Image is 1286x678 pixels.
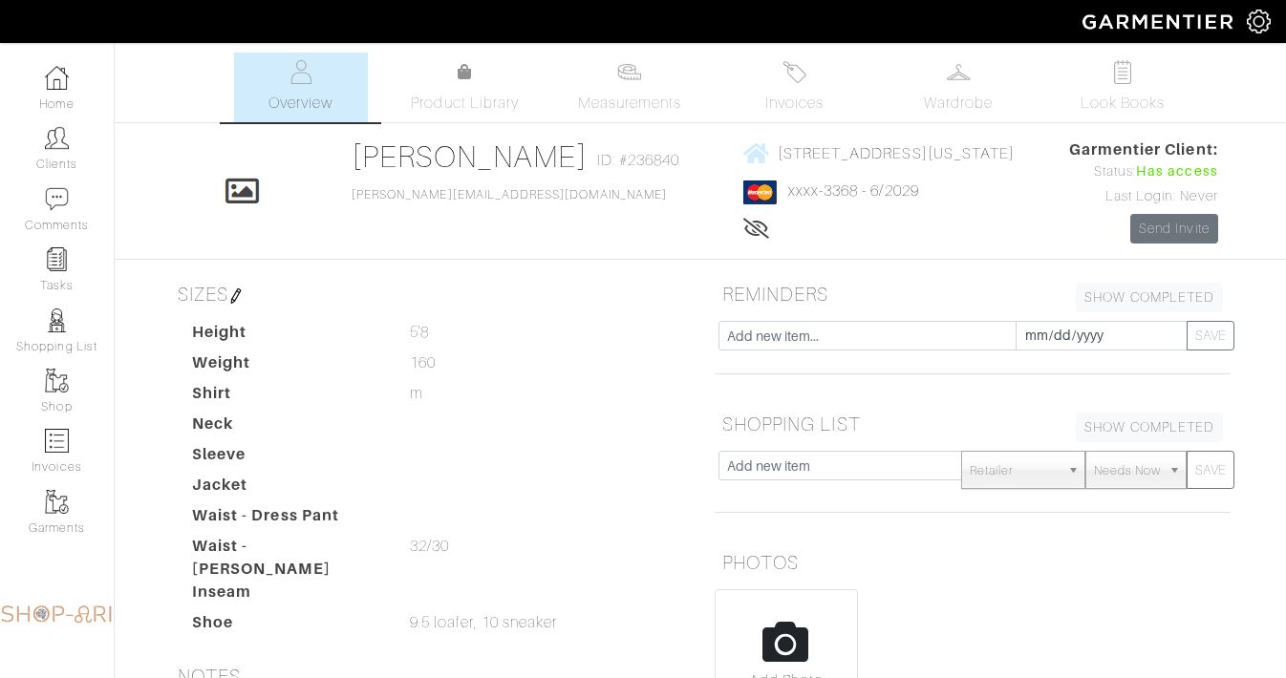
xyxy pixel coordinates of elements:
span: 160 [410,351,436,374]
img: comment-icon-a0a6a9ef722e966f86d9cbdc48e553b5cf19dbc54f86b18d962a5391bc8f6eb6.png [45,187,69,211]
img: mastercard-2c98a0d54659f76b027c6839bea21931c3e23d06ea5b2b5660056f2e14d2f154.png [743,180,777,204]
input: Add new item... [718,321,1017,350]
img: wardrobe-487a4870c1b7c33e795ec22d11cfc2ed9d08956e64fb3008fe2437562e282088.svg [947,60,971,84]
a: Overview [234,53,368,122]
a: Wardrobe [891,53,1025,122]
span: m [410,382,423,405]
dt: Waist - [PERSON_NAME] [178,535,396,581]
img: orders-27d20c2124de7fd6de4e0e44c1d41de31381a507db9b33961299e4e07d508b8c.svg [782,60,806,84]
h5: REMINDERS [715,275,1231,313]
h5: PHOTOS [715,543,1231,582]
span: Garmentier Client: [1069,138,1218,161]
span: Product Library [411,92,519,115]
a: [STREET_ADDRESS][US_STATE] [743,141,1015,165]
img: garments-icon-b7da505a4dc4fd61783c78ac3ca0ef83fa9d6f193b1c9dc38574b1d14d53ca28.png [45,369,69,392]
span: Needs Now [1094,452,1161,490]
span: [STREET_ADDRESS][US_STATE] [778,144,1015,161]
img: reminder-icon-8004d30b9f0a5d33ae49ab947aed9ed385cf756f9e5892f1edd6e32f2345188e.png [45,247,69,271]
dt: Shoe [178,611,396,642]
span: Wardrobe [924,92,993,115]
img: todo-9ac3debb85659649dc8f770b8b6100bb5dab4b48dedcbae339e5042a72dfd3cc.svg [1111,60,1135,84]
span: Measurements [578,92,682,115]
img: orders-icon-0abe47150d42831381b5fb84f609e132dff9fe21cb692f30cb5eec754e2cba89.png [45,429,69,453]
div: Status: [1069,161,1218,182]
button: SAVE [1187,321,1234,350]
dt: Neck [178,413,396,443]
a: Product Library [398,61,532,115]
a: Send Invite [1130,214,1218,244]
span: 32/30 [410,535,449,558]
a: Invoices [727,53,861,122]
a: [PERSON_NAME] [352,139,588,174]
dt: Weight [178,351,396,382]
dt: Height [178,321,396,351]
span: Invoices [765,92,824,115]
a: SHOW COMPLETED [1076,283,1223,312]
dt: Waist - Dress Pant [178,504,396,535]
dt: Shirt [178,382,396,413]
span: ID: #236840 [597,149,680,172]
span: Look Books [1081,92,1166,115]
dt: Jacket [178,474,396,504]
span: Has access [1136,161,1218,182]
img: stylists-icon-eb353228a002819b7ec25b43dbf5f0378dd9e0616d9560372ff212230b889e62.png [45,308,69,332]
span: 9.5 loafer, 10 sneaker [410,611,557,634]
h5: SIZES [170,275,686,313]
dt: Sleeve [178,443,396,474]
img: garments-icon-b7da505a4dc4fd61783c78ac3ca0ef83fa9d6f193b1c9dc38574b1d14d53ca28.png [45,490,69,514]
button: SAVE [1187,451,1234,489]
img: garmentier-logo-header-white-b43fb05a5012e4ada735d5af1a66efaba907eab6374d6393d1fbf88cb4ef424d.png [1073,5,1247,38]
img: clients-icon-6bae9207a08558b7cb47a8932f037763ab4055f8c8b6bfacd5dc20c3e0201464.png [45,126,69,150]
span: 5'8 [410,321,429,344]
img: measurements-466bbee1fd09ba9460f595b01e5d73f9e2bff037440d3c8f018324cb6cdf7a4a.svg [617,60,641,84]
dt: Inseam [178,581,396,611]
h5: SHOPPING LIST [715,405,1231,443]
img: basicinfo-40fd8af6dae0f16599ec9e87c0ef1c0a1fdea2edbe929e3d69a839185d80c458.svg [289,60,312,84]
a: Measurements [563,53,697,122]
span: Overview [268,92,332,115]
input: Add new item [718,451,962,480]
a: xxxx-3368 - 6/2029 [788,182,919,200]
div: Last Login: Never [1069,186,1218,207]
a: Look Books [1056,53,1190,122]
a: SHOW COMPLETED [1076,413,1223,442]
img: gear-icon-white-bd11855cb880d31180b6d7d6211b90ccbf57a29d726f0c71d8c61bd08dd39cc2.png [1247,10,1271,33]
img: dashboard-icon-dbcd8f5a0b271acd01030246c82b418ddd0df26cd7fceb0bd07c9910d44c42f6.png [45,66,69,90]
a: [PERSON_NAME][EMAIL_ADDRESS][DOMAIN_NAME] [352,188,667,201]
span: Retailer [970,452,1060,490]
img: pen-cf24a1663064a2ec1b9c1bd2387e9de7a2fa800b781884d57f21acf72779bad2.png [228,288,244,304]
